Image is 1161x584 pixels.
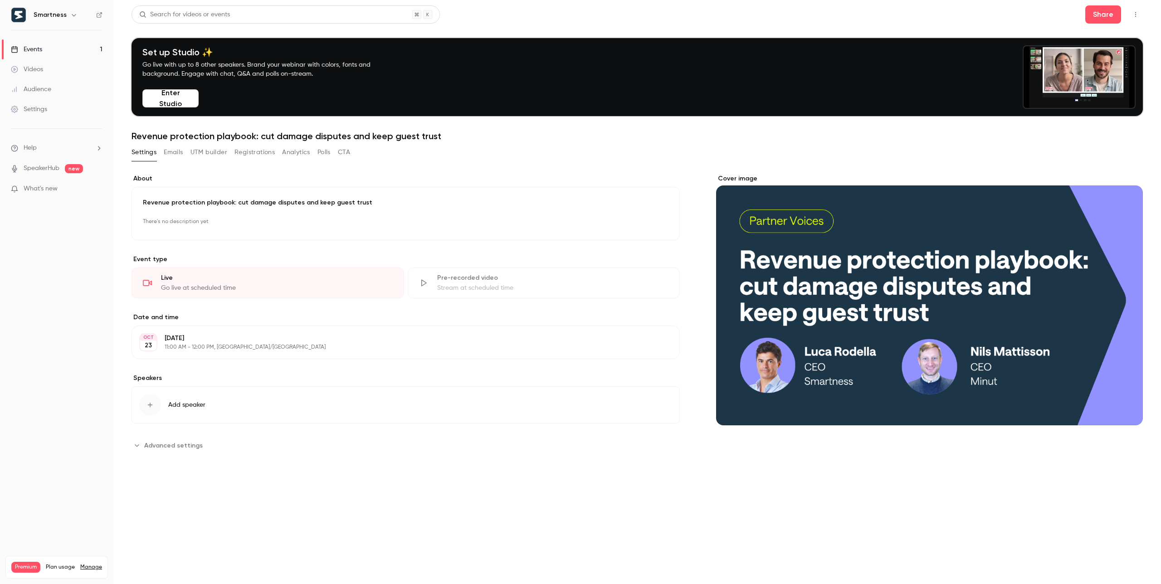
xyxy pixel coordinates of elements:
p: Event type [132,255,680,264]
p: 11:00 AM - 12:00 PM, [GEOGRAPHIC_DATA]/[GEOGRAPHIC_DATA] [165,344,632,351]
button: UTM builder [190,145,227,160]
a: SpeakerHub [24,164,59,173]
img: Smartness [11,8,26,22]
button: Enter Studio [142,89,199,107]
label: About [132,174,680,183]
span: Premium [11,562,40,573]
div: Pre-recorded videoStream at scheduled time [408,268,680,298]
p: [DATE] [165,334,632,343]
div: Pre-recorded video [437,273,669,282]
span: Add speaker [168,400,205,409]
button: Add speaker [132,386,680,423]
button: Analytics [282,145,310,160]
div: Videos [11,65,43,74]
div: Live [161,273,393,282]
button: Registrations [234,145,275,160]
div: Events [11,45,42,54]
p: Go live with up to 8 other speakers. Brand your webinar with colors, fonts and background. Engage... [142,60,392,78]
div: Go live at scheduled time [161,283,393,292]
button: Emails [164,145,183,160]
h4: Set up Studio ✨ [142,47,392,58]
span: new [65,164,83,173]
div: Settings [11,105,47,114]
p: 23 [145,341,152,350]
button: CTA [338,145,350,160]
button: Share [1085,5,1121,24]
span: What's new [24,184,58,194]
span: Help [24,143,37,153]
h6: Smartness [34,10,67,19]
div: Audience [11,85,51,94]
div: Stream at scheduled time [437,283,669,292]
label: Speakers [132,374,680,383]
div: Search for videos or events [139,10,230,19]
p: Revenue protection playbook: cut damage disputes and keep guest trust [143,198,668,207]
label: Cover image [716,174,1143,183]
a: Manage [80,564,102,571]
button: Advanced settings [132,438,208,453]
h1: Revenue protection playbook: cut damage disputes and keep guest trust [132,131,1143,141]
li: help-dropdown-opener [11,143,102,153]
button: Polls [317,145,331,160]
label: Date and time [132,313,680,322]
span: Advanced settings [144,441,203,450]
section: Cover image [716,174,1143,425]
p: There's no description yet [143,214,668,229]
span: Plan usage [46,564,75,571]
div: LiveGo live at scheduled time [132,268,404,298]
section: Advanced settings [132,438,680,453]
button: Settings [132,145,156,160]
div: OCT [140,334,156,341]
